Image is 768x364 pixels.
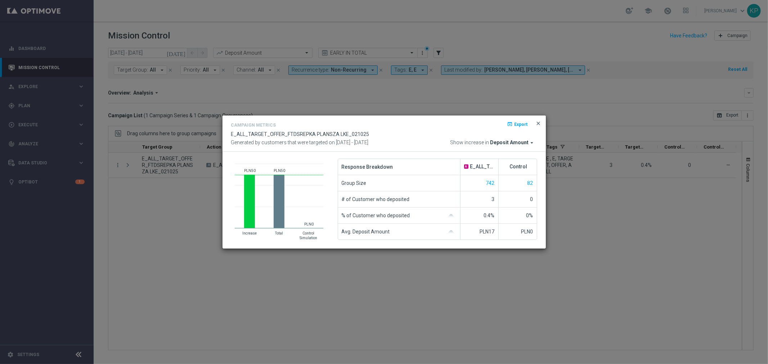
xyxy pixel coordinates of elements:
[507,120,529,128] button: open_in_browser Export
[275,231,283,235] text: Total
[492,196,495,202] span: 3
[490,140,529,146] span: Deposit Amount
[470,164,495,170] span: E_ALL_TARGET_OFFER_FTDSREPKA PLANSZA LKE_021025
[529,140,535,146] i: arrow_drop_down
[342,159,393,175] span: Response Breakdown
[304,222,314,226] text: PLN0
[527,180,533,186] span: Show unique customers
[530,196,533,202] span: 0
[526,213,533,218] span: 0%
[244,169,256,173] text: PLN50
[242,231,257,235] text: Increase
[231,140,335,145] span: Generated by customers that were targeted on
[446,230,457,234] img: gaussianGrey.svg
[490,140,537,146] button: Deposit Amount arrow_drop_down
[336,140,369,145] span: [DATE] - [DATE]
[446,214,457,218] img: gaussianGrey.svg
[480,229,495,235] span: PLN17
[231,131,369,137] span: E_ALL_TARGET_OFFER_FTDSREPKA PLANSZA LKE_021025
[231,123,276,128] h4: Campaign Metrics
[510,164,527,170] span: Control
[274,169,285,173] text: PLN50
[342,191,410,207] span: # of Customer who deposited
[300,231,317,240] text: Control Simulation
[486,180,495,186] span: Show unique customers
[464,164,468,169] span: A
[515,122,528,127] span: Export
[342,224,390,240] span: Avg. Deposit Amount
[342,208,410,223] span: % of Customer who deposited
[450,140,489,146] span: Show increase in
[536,120,542,126] span: close
[521,229,533,235] span: PLN0
[342,175,367,191] span: Group Size
[507,121,513,127] i: open_in_browser
[484,213,495,218] span: 0.4%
